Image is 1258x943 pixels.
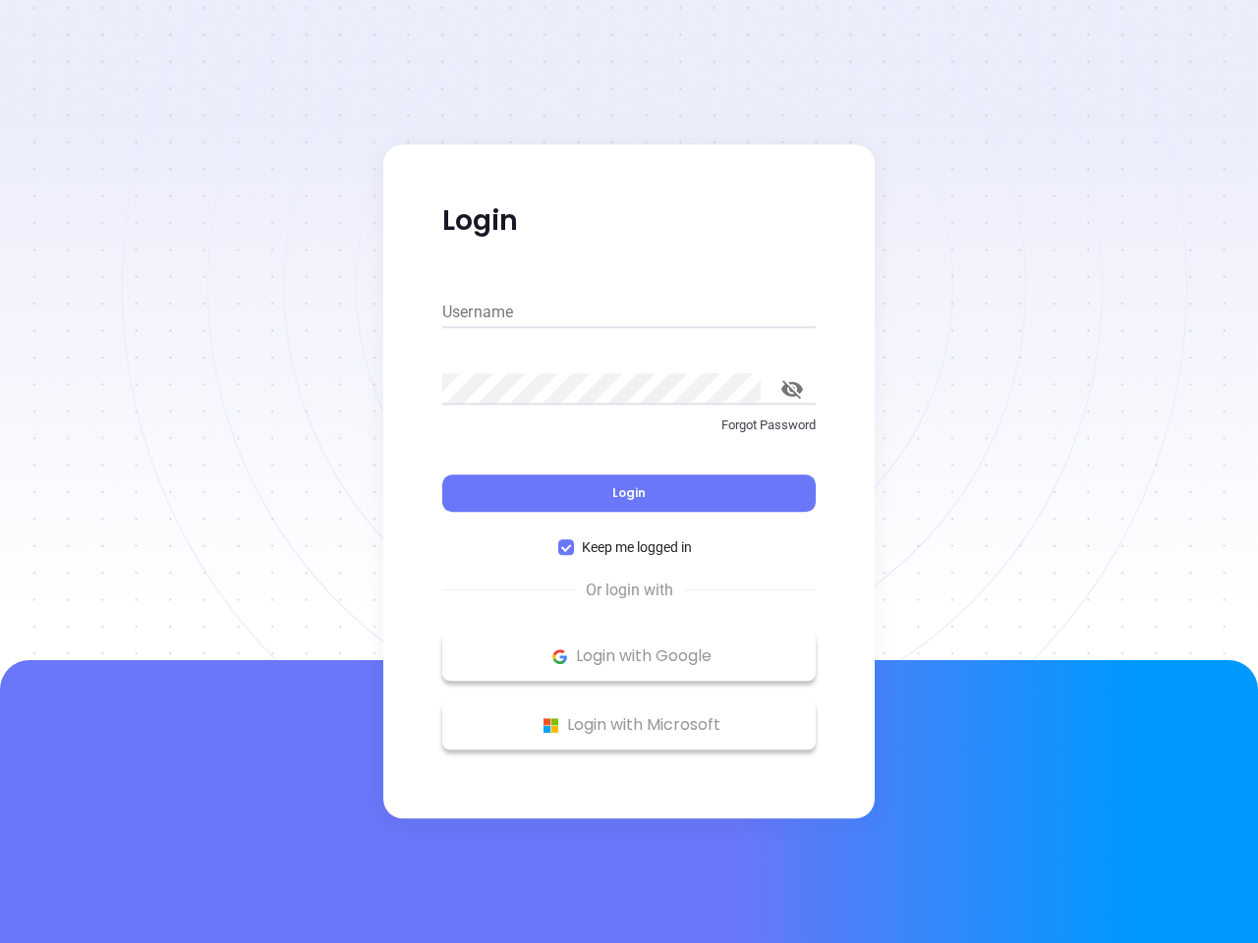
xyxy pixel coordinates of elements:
p: Forgot Password [442,416,816,435]
a: Forgot Password [442,416,816,451]
button: Google Logo Login with Google [442,632,816,681]
img: Microsoft Logo [539,713,563,738]
button: Microsoft Logo Login with Microsoft [442,700,816,749]
button: Login [442,474,816,512]
span: Login [612,484,646,501]
span: Or login with [576,579,683,602]
button: toggle password visibility [769,365,816,413]
p: Login [442,203,816,239]
p: Login with Microsoft [452,710,806,740]
span: Keep me logged in [574,536,700,558]
img: Google Logo [547,644,572,669]
p: Login with Google [452,641,806,671]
